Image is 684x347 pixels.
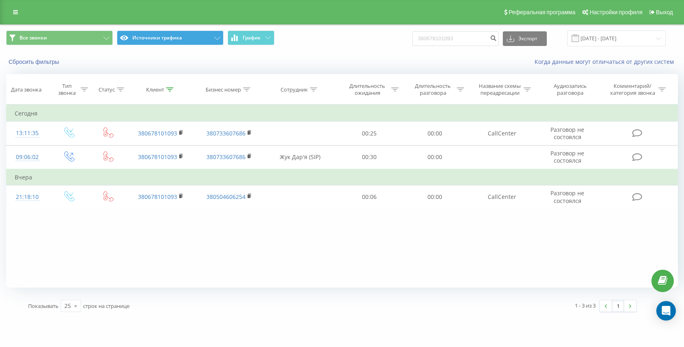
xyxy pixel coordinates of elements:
[337,185,402,209] td: 00:06
[6,31,113,45] button: Все звонки
[15,125,40,141] div: 13:11:35
[612,300,624,312] a: 1
[509,9,575,15] span: Реферальная программа
[206,129,246,137] a: 380733607686
[402,145,468,169] td: 00:00
[590,9,642,15] span: Настройки профиля
[20,35,47,41] span: Все звонки
[228,31,274,45] button: График
[7,169,678,186] td: Вчера
[138,129,177,137] a: 380678101093
[206,153,246,161] a: 380733607686
[138,193,177,201] a: 380678101093
[346,83,389,96] div: Длительность ожидания
[64,302,71,310] div: 25
[15,149,40,165] div: 09:06:02
[281,86,308,93] div: Сотрудник
[243,35,261,41] span: График
[206,193,246,201] a: 380504606254
[7,105,678,122] td: Сегодня
[263,145,337,169] td: Жук Дар'я (SIP)
[402,185,468,209] td: 00:00
[117,31,224,45] button: Источники трафика
[28,302,59,310] span: Показывать
[337,122,402,145] td: 00:25
[550,189,584,204] span: Разговор не состоялся
[656,9,673,15] span: Выход
[468,185,536,209] td: CallCenter
[412,31,499,46] input: Поиск по номеру
[550,126,584,141] span: Разговор не состоялся
[468,122,536,145] td: CallCenter
[411,83,455,96] div: Длительность разговора
[478,83,522,96] div: Название схемы переадресации
[146,86,164,93] div: Клиент
[138,153,177,161] a: 380678101093
[503,31,547,46] button: Экспорт
[609,83,656,96] div: Комментарий/категория звонка
[99,86,115,93] div: Статус
[6,58,63,65] button: Сбросить фильтры
[544,83,596,96] div: Аудиозапись разговора
[550,149,584,164] span: Разговор не состоялся
[206,86,241,93] div: Бизнес номер
[535,58,678,65] a: Когда данные могут отличаться от других систем
[337,145,402,169] td: 00:30
[15,189,40,205] div: 21:18:10
[402,122,468,145] td: 00:00
[55,83,79,96] div: Тип звонка
[575,301,596,310] div: 1 - 3 из 3
[11,86,42,93] div: Дата звонка
[656,301,676,321] div: Open Intercom Messenger
[83,302,129,310] span: строк на странице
